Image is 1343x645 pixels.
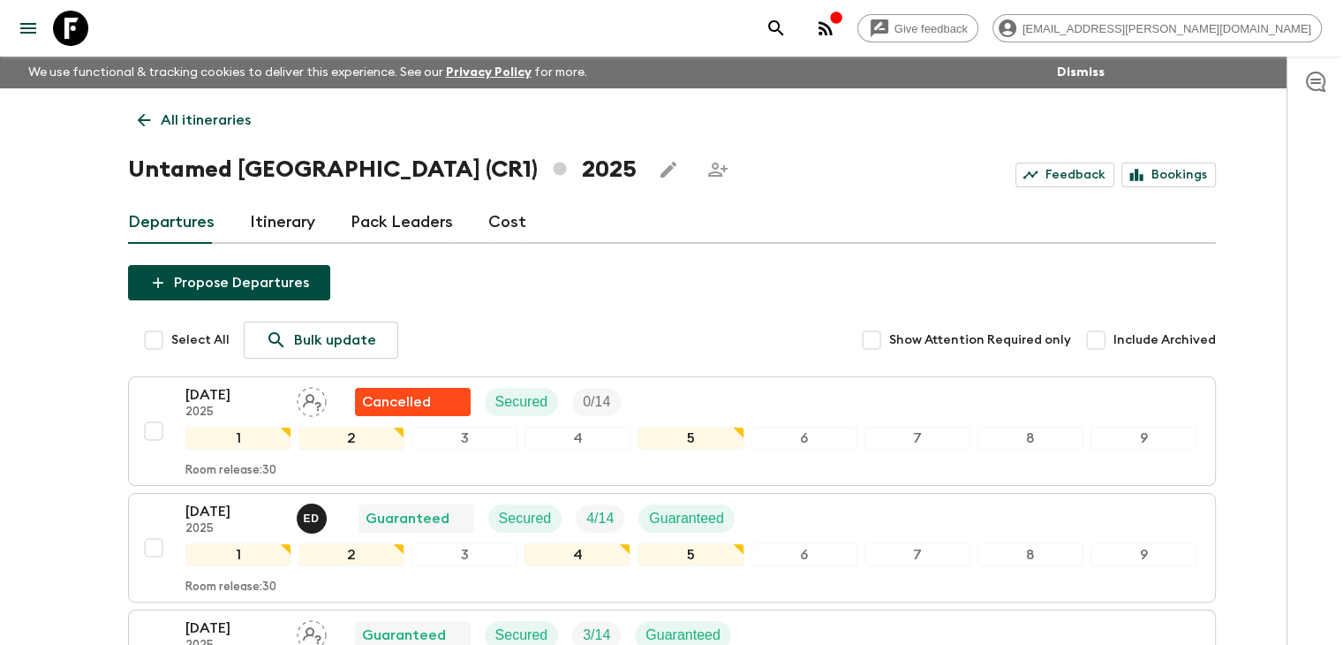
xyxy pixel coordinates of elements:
div: Flash Pack cancellation [355,388,471,416]
p: Guaranteed [649,508,724,529]
div: 5 [638,543,743,566]
a: Departures [128,201,215,244]
a: Itinerary [250,201,315,244]
a: Cost [488,201,526,244]
div: 9 [1090,543,1196,566]
div: Secured [488,505,562,533]
a: Give feedback [857,14,978,42]
p: 0 / 14 [583,391,610,413]
p: Secured [495,391,548,413]
a: Feedback [1015,163,1114,187]
span: Select All [171,331,230,349]
div: 7 [864,543,970,566]
h1: Untamed [GEOGRAPHIC_DATA] (CR1) 2025 [128,152,637,187]
p: [DATE] [185,618,283,639]
div: Trip Fill [576,505,624,533]
button: Edit this itinerary [651,152,686,187]
div: 4 [524,543,630,566]
span: Share this itinerary [700,152,736,187]
div: 6 [751,427,857,450]
button: menu [11,11,46,46]
button: Dismiss [1053,60,1109,85]
div: Trip Fill [572,388,621,416]
button: Propose Departures [128,265,330,300]
div: 8 [977,543,1083,566]
span: Assign pack leader [297,626,327,640]
div: 5 [638,427,743,450]
span: [EMAIL_ADDRESS][PERSON_NAME][DOMAIN_NAME] [1013,22,1321,35]
p: All itineraries [161,110,251,131]
div: 4 [524,427,630,450]
div: 8 [977,427,1083,450]
p: Guaranteed [366,508,449,529]
span: Give feedback [885,22,977,35]
a: Pack Leaders [351,201,453,244]
div: 9 [1090,427,1196,450]
p: 4 / 14 [586,508,614,529]
div: [EMAIL_ADDRESS][PERSON_NAME][DOMAIN_NAME] [992,14,1322,42]
div: 7 [864,427,970,450]
p: We use functional & tracking cookies to deliver this experience. See our for more. [21,57,594,88]
p: Secured [499,508,552,529]
div: 3 [411,427,517,450]
button: [DATE]2025Edwin Duarte RíosGuaranteedSecuredTrip FillGuaranteed123456789Room release:30 [128,493,1216,603]
a: Bookings [1121,163,1216,187]
div: 3 [411,543,517,566]
p: Cancelled [362,391,431,413]
div: 6 [751,543,857,566]
span: Include Archived [1113,331,1216,349]
button: search adventures [758,11,794,46]
a: All itineraries [128,102,260,138]
span: Show Attention Required only [889,331,1071,349]
div: Secured [485,388,559,416]
a: Privacy Policy [446,66,532,79]
button: [DATE]2025Assign pack leaderFlash Pack cancellationSecuredTrip Fill123456789Room release:30 [128,376,1216,486]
